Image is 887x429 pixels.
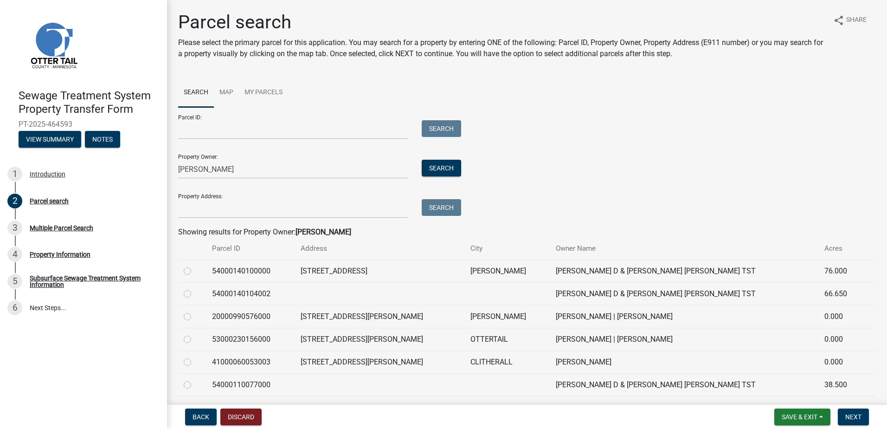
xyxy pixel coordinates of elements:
[295,305,465,328] td: [STREET_ADDRESS][PERSON_NAME]
[7,221,22,235] div: 3
[85,131,120,148] button: Notes
[206,351,295,373] td: 41000060053003
[220,409,262,425] button: Discard
[206,260,295,282] td: 54000140100000
[178,11,826,33] h1: Parcel search
[819,238,862,260] th: Acres
[178,227,876,238] div: Showing results for Property Owner:
[774,409,830,425] button: Save & Exit
[550,373,819,396] td: [PERSON_NAME] D & [PERSON_NAME] [PERSON_NAME] TST
[30,225,93,231] div: Multiple Parcel Search
[550,351,819,373] td: [PERSON_NAME]
[30,171,65,177] div: Introduction
[295,238,465,260] th: Address
[550,328,819,351] td: [PERSON_NAME] | [PERSON_NAME]
[422,160,461,176] button: Search
[819,282,862,305] td: 66.650
[465,351,550,373] td: CLITHERALL
[782,413,817,421] span: Save & Exit
[465,238,550,260] th: City
[846,15,867,26] span: Share
[550,282,819,305] td: [PERSON_NAME] D & [PERSON_NAME] [PERSON_NAME] TST
[206,373,295,396] td: 54000110077000
[19,10,88,79] img: Otter Tail County, Minnesota
[19,136,81,143] wm-modal-confirm: Summary
[19,120,148,129] span: PT-2025-464593
[550,305,819,328] td: [PERSON_NAME] | [PERSON_NAME]
[206,305,295,328] td: 20000990576000
[7,167,22,182] div: 1
[7,247,22,262] div: 4
[178,78,214,108] a: Search
[550,238,819,260] th: Owner Name
[465,328,550,351] td: OTTERTAIL
[826,11,874,29] button: shareShare
[465,260,550,282] td: [PERSON_NAME]
[296,227,351,236] strong: [PERSON_NAME]
[838,409,869,425] button: Next
[819,373,862,396] td: 38.500
[7,300,22,315] div: 6
[550,260,819,282] td: [PERSON_NAME] D & [PERSON_NAME] [PERSON_NAME] TST
[819,396,862,419] td: 72.800
[7,194,22,208] div: 2
[206,396,295,419] td: 54000130094000
[7,274,22,289] div: 5
[206,238,295,260] th: Parcel ID
[85,136,120,143] wm-modal-confirm: Notes
[193,413,209,421] span: Back
[422,120,461,137] button: Search
[845,413,861,421] span: Next
[819,260,862,282] td: 76.000
[30,198,69,204] div: Parcel search
[185,409,217,425] button: Back
[295,328,465,351] td: [STREET_ADDRESS][PERSON_NAME]
[422,199,461,216] button: Search
[550,396,819,419] td: [PERSON_NAME] D & [PERSON_NAME] [PERSON_NAME] TST
[206,328,295,351] td: 53000230156000
[30,275,152,288] div: Subsurface Sewage Treatment System Information
[206,282,295,305] td: 54000140104002
[30,251,90,258] div: Property Information
[819,328,862,351] td: 0.000
[295,260,465,282] td: [STREET_ADDRESS]
[19,89,160,116] h4: Sewage Treatment System Property Transfer Form
[295,351,465,373] td: [STREET_ADDRESS][PERSON_NAME]
[239,78,288,108] a: My Parcels
[819,305,862,328] td: 0.000
[465,305,550,328] td: [PERSON_NAME]
[833,15,844,26] i: share
[819,351,862,373] td: 0.000
[178,37,826,59] p: Please select the primary parcel for this application. You may search for a property by entering ...
[214,78,239,108] a: Map
[19,131,81,148] button: View Summary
